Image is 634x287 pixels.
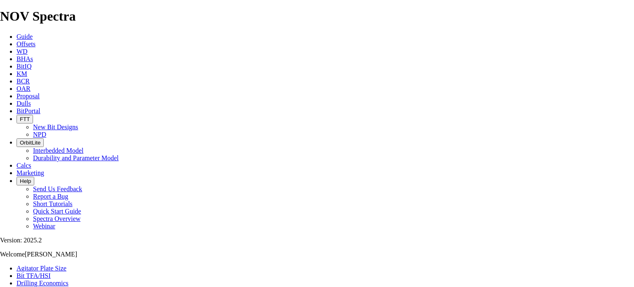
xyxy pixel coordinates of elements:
span: OrbitLite [20,140,40,146]
a: WD [17,48,28,55]
button: Help [17,177,34,185]
a: Proposal [17,93,40,100]
a: Send Us Feedback [33,185,82,192]
a: Calcs [17,162,31,169]
a: BHAs [17,55,33,62]
a: Spectra Overview [33,215,80,222]
a: Bit TFA/HSI [17,272,51,279]
a: Dulls [17,100,31,107]
a: BitPortal [17,107,40,114]
a: Interbedded Model [33,147,83,154]
a: NPD [33,131,46,138]
a: KM [17,70,27,77]
a: Offsets [17,40,35,47]
a: Guide [17,33,33,40]
span: [PERSON_NAME] [25,251,77,258]
a: Quick Start Guide [33,208,81,215]
a: BitIQ [17,63,31,70]
a: Marketing [17,169,44,176]
a: BCR [17,78,30,85]
a: Durability and Parameter Model [33,154,119,161]
a: Report a Bug [33,193,68,200]
a: OAR [17,85,31,92]
a: Short Tutorials [33,200,73,207]
button: FTT [17,115,33,123]
a: New Bit Designs [33,123,78,130]
span: Help [20,178,31,184]
span: FTT [20,116,30,122]
a: Drilling Economics [17,280,69,287]
a: Webinar [33,223,55,230]
a: Agitator Plate Size [17,265,66,272]
button: OrbitLite [17,138,44,147]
